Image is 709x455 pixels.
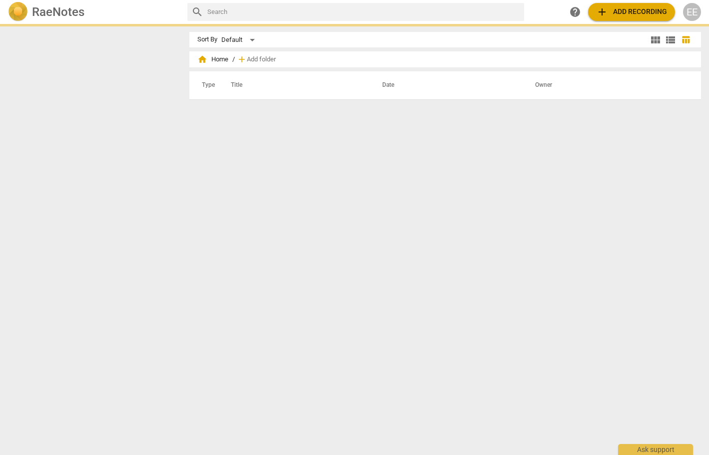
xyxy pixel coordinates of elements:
div: Sort By [197,36,217,43]
span: / [232,56,235,63]
span: table_chart [681,35,691,44]
span: help [569,6,581,18]
button: Upload [588,3,675,21]
button: Tile view [648,32,663,47]
button: EE [683,3,701,21]
a: LogoRaeNotes [8,2,179,22]
span: search [191,6,203,18]
a: Help [566,3,584,21]
th: Type [194,71,219,99]
input: Search [207,4,520,20]
th: Owner [523,71,691,99]
span: Add folder [247,56,276,63]
span: add [237,54,247,64]
div: Ask support [618,444,693,455]
div: Default [221,32,258,48]
img: Logo [8,2,28,22]
span: Add recording [596,6,667,18]
span: add [596,6,608,18]
span: view_list [665,34,677,46]
span: Home [197,54,228,64]
button: Table view [678,32,693,47]
span: home [197,54,207,64]
span: view_module [650,34,662,46]
button: List view [663,32,678,47]
th: Title [219,71,370,99]
h2: RaeNotes [32,5,84,19]
th: Date [370,71,523,99]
